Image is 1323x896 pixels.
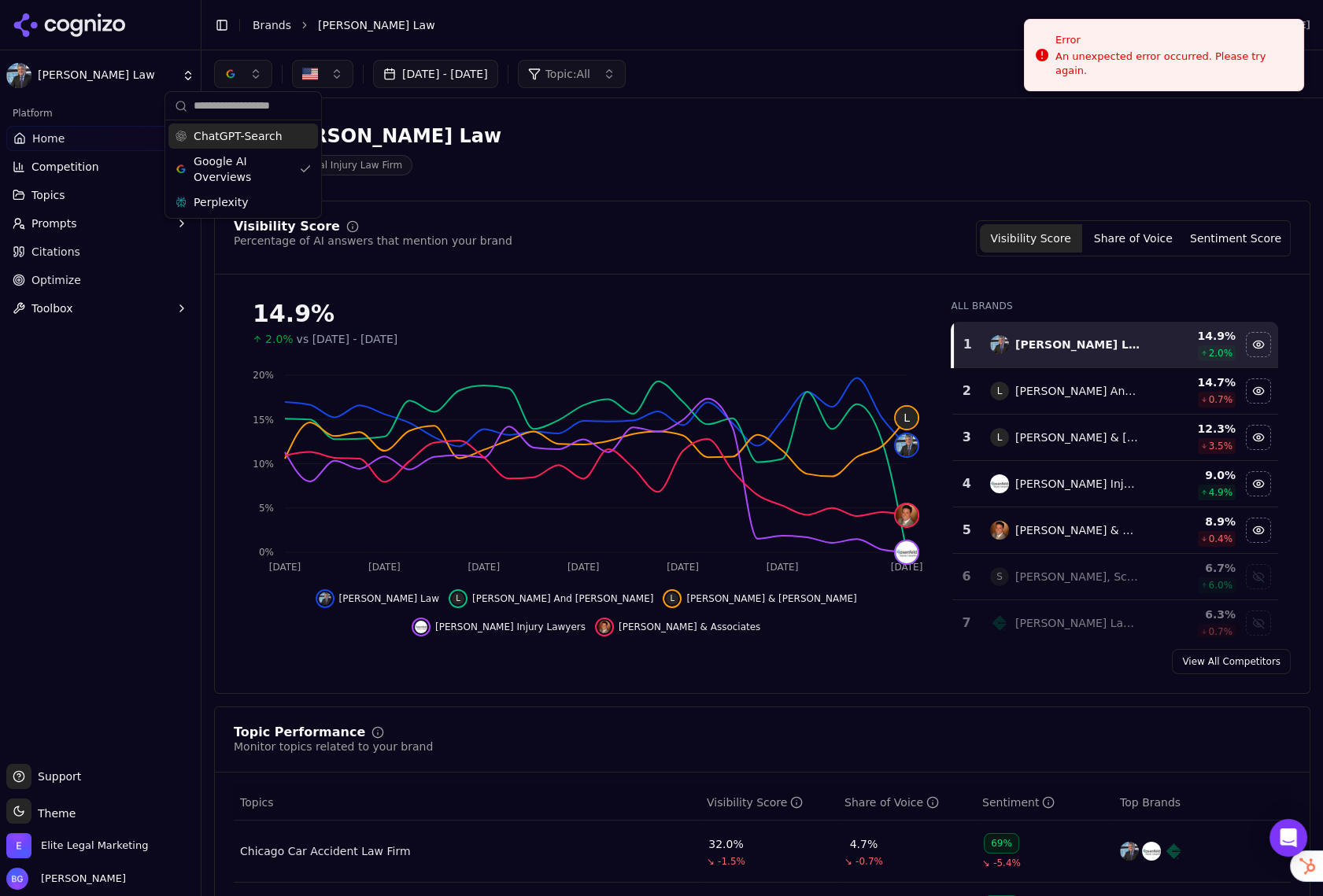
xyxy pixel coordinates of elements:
th: shareOfVoice [838,785,976,820]
div: 14.9% [253,300,919,328]
span: Optimize [31,272,81,288]
tr: 5john j. malm & associates[PERSON_NAME] & Associates8.9%0.4%Hide john j. malm & associates data [952,507,1278,554]
tspan: [DATE] [891,562,923,573]
img: Elite Legal Marketing [6,833,31,858]
span: Citations [31,244,80,260]
span: [PERSON_NAME] [35,872,126,886]
a: Chicago Car Accident Law Firm [240,843,411,859]
div: 32.0% [708,836,743,852]
div: 6 [959,567,974,586]
button: Hide levin & perconti data [663,589,856,608]
span: Competition [31,159,99,175]
span: Topic: All [545,66,590,82]
tr: 4rosenfeld injury lawyers[PERSON_NAME] Injury Lawyers9.0%4.9%Hide rosenfeld injury lawyers data [952,461,1278,507]
span: Prompts [31,216,77,231]
img: Malman Law [6,63,31,88]
div: 3 [959,428,974,447]
tr: 1malman law[PERSON_NAME] Law14.9%2.0%Hide malman law data [952,322,1278,368]
span: Perplexity [194,194,248,210]
th: sentiment [976,785,1114,820]
div: [PERSON_NAME] & [PERSON_NAME] [1015,430,1140,445]
span: L [990,382,1009,400]
div: [PERSON_NAME] Injury Lawyers [1015,476,1140,492]
span: 2.0 % [1209,347,1233,360]
div: Platform [6,101,194,126]
tspan: 10% [253,459,274,470]
button: Show clifford law offices data [1246,610,1271,636]
button: Hide john j. malm & associates data [1246,518,1271,543]
span: 2.0% [265,331,294,347]
tspan: [DATE] [468,562,501,573]
span: Home [32,131,65,146]
span: [PERSON_NAME] And [PERSON_NAME] [472,592,653,605]
div: 4 [959,474,974,493]
span: Support [31,769,81,784]
button: Open organization switcher [6,833,148,858]
tspan: [DATE] [767,562,799,573]
span: [PERSON_NAME] Law [339,592,439,605]
th: Topics [234,785,700,820]
tspan: 5% [259,503,274,514]
img: john j. malm & associates [896,504,918,526]
button: Hide rosenfeld injury lawyers data [1246,471,1271,496]
div: Topic Performance [234,726,365,739]
tspan: 0% [259,547,274,558]
div: [PERSON_NAME] Law [1015,337,1140,352]
div: 6.3 % [1152,607,1236,622]
span: L [666,592,678,605]
span: ↘ [707,855,715,868]
img: john j. malm & associates [598,621,611,633]
nav: breadcrumb [253,17,1166,33]
div: [PERSON_NAME] And [PERSON_NAME] [1015,383,1140,399]
tspan: [DATE] [667,562,699,573]
img: john j. malm & associates [990,521,1009,540]
a: Citations [6,239,194,264]
div: An unexpected error occurred. Please try again. [1055,50,1291,78]
span: ↘ [982,857,990,869]
span: [PERSON_NAME] Law [38,68,176,83]
div: Error [1055,32,1291,48]
button: Hide malman law data [316,589,439,608]
span: 0.4 % [1209,533,1233,545]
img: rosenfeld injury lawyers [990,474,1009,493]
div: All Brands [951,300,1278,312]
img: United States [302,66,318,82]
span: vs [DATE] - [DATE] [297,331,398,347]
span: 3.5 % [1209,440,1233,452]
tr: 2L[PERSON_NAME] And [PERSON_NAME]14.7%0.7%Hide levin and perconti data [952,368,1278,415]
span: 6.0 % [1209,579,1233,592]
div: Percentage of AI answers that mention your brand [234,233,512,249]
div: Suggestions [165,120,321,218]
tspan: [DATE] [567,562,600,573]
a: Optimize [6,267,194,293]
div: Visibility Score [234,220,340,233]
span: Top Brands [1120,795,1181,810]
button: Hide john j. malm & associates data [595,618,760,636]
button: Hide rosenfeld injury lawyers data [412,618,586,636]
button: Sentiment Score [1184,224,1287,253]
span: Elite Legal Marketing [41,839,148,853]
div: [PERSON_NAME] Law [277,124,501,149]
img: malman law [319,592,331,605]
span: L [990,428,1009,447]
span: 0.7 % [1209,393,1233,406]
button: Topics [6,183,194,208]
button: Toolbox [6,296,194,321]
tspan: [DATE] [269,562,301,573]
div: [PERSON_NAME], Schostok & [PERSON_NAME] [1015,569,1140,584]
span: -1.5% [718,855,745,868]
img: Brian Gomez [6,868,28,890]
div: 14.9 % [1152,328,1236,344]
span: -0.7% [856,855,883,868]
span: [PERSON_NAME] Law [318,17,435,33]
div: 1 [960,335,974,354]
span: L [452,592,464,605]
img: malman law [990,335,1009,354]
span: Toolbox [31,301,73,316]
div: 7 [959,614,974,632]
span: L [896,407,918,429]
div: 5 [959,521,974,540]
button: Prompts [6,211,194,236]
div: Sentiment [982,795,1055,810]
